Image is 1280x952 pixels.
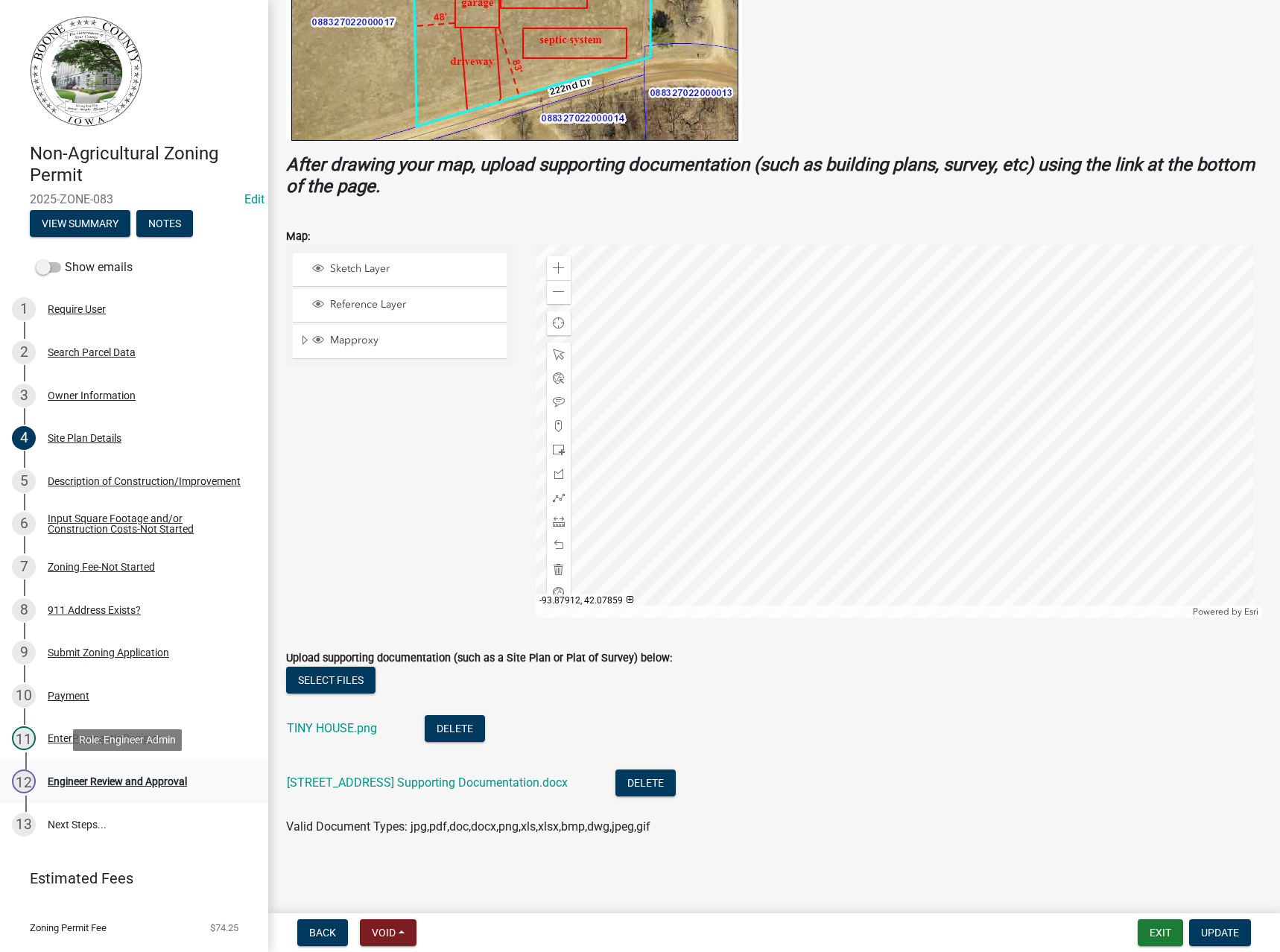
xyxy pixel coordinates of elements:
[48,605,141,615] div: 911 Address Exists?
[244,192,264,206] a: Edit
[326,334,501,347] span: Mapproxy
[30,192,238,206] span: 2025-ZONE-083
[287,721,377,735] a: TINY HOUSE.png
[310,262,501,277] div: Sketch Layer
[36,258,133,276] label: Show emails
[244,192,264,206] wm-modal-confirm: Edit Application Number
[360,919,416,946] button: Void
[615,776,676,790] wm-modal-confirm: Delete Document
[12,813,36,837] div: 13
[372,927,396,939] span: Void
[12,469,36,493] div: 5
[425,715,485,742] button: Delete
[48,304,106,314] div: Require User
[48,562,155,572] div: Zoning Fee-Not Started
[30,218,130,230] wm-modal-confirm: Summary
[1244,606,1258,617] a: Esri
[136,210,193,237] button: Notes
[12,769,36,793] div: 12
[425,722,485,736] wm-modal-confirm: Delete Document
[547,280,571,304] div: Zoom out
[48,390,136,401] div: Owner Information
[12,555,36,579] div: 7
[299,334,310,349] span: Expand
[286,232,310,242] label: Map:
[73,729,182,751] div: Role: Engineer Admin
[293,325,507,359] li: Mapproxy
[136,218,193,230] wm-modal-confirm: Notes
[48,776,187,787] div: Engineer Review and Approval
[12,641,36,664] div: 9
[291,250,508,364] ul: Layer List
[48,347,136,358] div: Search Parcel Data
[48,733,161,743] div: EnterPaymentInRegister
[12,726,36,750] div: 11
[286,653,672,664] label: Upload supporting documentation (such as a Site Plan or Plat of Survey) below:
[48,513,244,534] div: Input Square Footage and/or Construction Costs-Not Started
[30,923,107,933] span: Zoning Permit Fee
[12,384,36,407] div: 3
[293,289,507,323] li: Reference Layer
[12,512,36,536] div: 6
[286,154,1255,197] strong: After drawing your map, upload supporting documentation (such as building plans, survey, etc) usi...
[310,298,501,313] div: Reference Layer
[1189,919,1251,946] button: Update
[1201,927,1239,939] span: Update
[310,334,501,349] div: Mapproxy
[12,684,36,708] div: 10
[286,667,376,694] button: Select files
[309,927,336,939] span: Back
[30,16,143,127] img: Boone County, Iowa
[1138,919,1183,946] button: Exit
[48,691,89,701] div: Payment
[48,476,241,486] div: Description of Construction/Improvement
[326,262,501,276] span: Sketch Layer
[326,298,501,311] span: Reference Layer
[48,647,169,658] div: Submit Zoning Application
[287,775,568,790] a: [STREET_ADDRESS] Supporting Documentation.docx
[12,863,244,893] a: Estimated Fees
[286,819,650,834] span: Valid Document Types: jpg,pdf,doc,docx,png,xls,xlsx,bmp,dwg,jpeg,gif
[12,340,36,364] div: 2
[12,598,36,622] div: 8
[615,769,676,796] button: Delete
[293,253,507,287] li: Sketch Layer
[1189,606,1262,618] div: Powered by
[210,923,238,933] span: $74.25
[12,426,36,450] div: 4
[30,143,256,186] h4: Non-Agricultural Zoning Permit
[12,297,36,321] div: 1
[48,433,121,443] div: Site Plan Details
[30,210,130,237] button: View Summary
[297,919,348,946] button: Back
[547,256,571,280] div: Zoom in
[547,311,571,335] div: Find my location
